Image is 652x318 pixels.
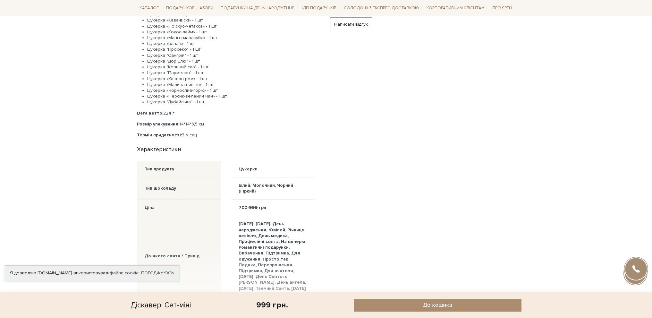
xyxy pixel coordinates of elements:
[145,205,155,211] div: Ціна
[423,301,452,309] span: До кошика
[147,41,315,47] li: Цукерка «Банан» - 1 шт
[330,17,372,31] button: Написати відгук
[147,93,315,99] li: Цукерка «Персик-зелений чай» - 1 шт
[147,35,315,41] li: Цукерка «Манго-маракуйя» - 1 шт
[137,3,161,13] span: Каталог
[147,76,315,82] li: Цукерка «Каштан-ром» - 1 шт
[141,270,174,276] a: Погоджуюсь
[218,3,297,13] span: Подарунки на День народження
[147,58,315,64] li: Цукерка "Дор Блю" - 1 шт
[239,166,258,172] div: Цукерки
[147,17,315,23] li: Цукерка «Кава-віскі» - 1 шт
[145,166,174,172] div: Тип продукту
[424,3,487,13] a: Корпоративним клієнтам
[164,3,216,13] span: Подарункові набори
[239,205,266,211] div: 700-999 грн
[147,29,315,35] li: Цукерка «Кокос-лайм» - 1 шт
[147,23,315,29] li: Цукерка «Гібіскус-метакса» - 1 шт
[341,3,422,13] a: Солодощі з експрес-доставкою
[239,183,307,194] div: Білий, Молочний, Чорний (Гіркий)
[147,82,315,88] li: Цукерка «Малина-вишня» - 1 шт
[299,3,339,13] span: Ідеї подарунків
[147,88,315,93] li: Цукерка «Чорнослив-горіх» - 1 шт
[147,53,315,58] li: Цукерка "Сангрія" - 1 шт
[137,121,315,127] p: 14*14*3,5 см
[137,110,315,116] p: 224 г
[147,47,315,52] li: Цукерка "Просеко" - 1 шт
[147,64,315,70] li: Цукерка "Козиний сир" - 1 шт
[131,299,191,312] div: Діскавері Сет-міні
[137,132,315,138] p: 3 місяці
[133,143,318,153] div: Характеристики
[137,110,163,116] b: Вага нетто:
[110,270,139,276] a: файли cookie
[354,299,521,312] button: До кошика
[147,70,315,76] li: Цукерка "Пармезан" - 1 шт
[137,121,179,127] b: Розмір упакування:
[489,3,515,13] span: Про Spell
[239,221,307,291] div: [DATE], [DATE], День народження, Ювілей, Річниця весілля, День медика, Професійні свята, На вечер...
[5,270,179,276] div: Я дозволяю [DOMAIN_NAME] використовувати
[145,185,176,191] div: Тип шоколаду
[334,18,368,31] span: Написати відгук
[147,99,315,105] li: Цукерка "Дубайська" - 1 шт
[137,132,182,138] b: Термін придатності:
[256,300,288,310] div: 999 грн.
